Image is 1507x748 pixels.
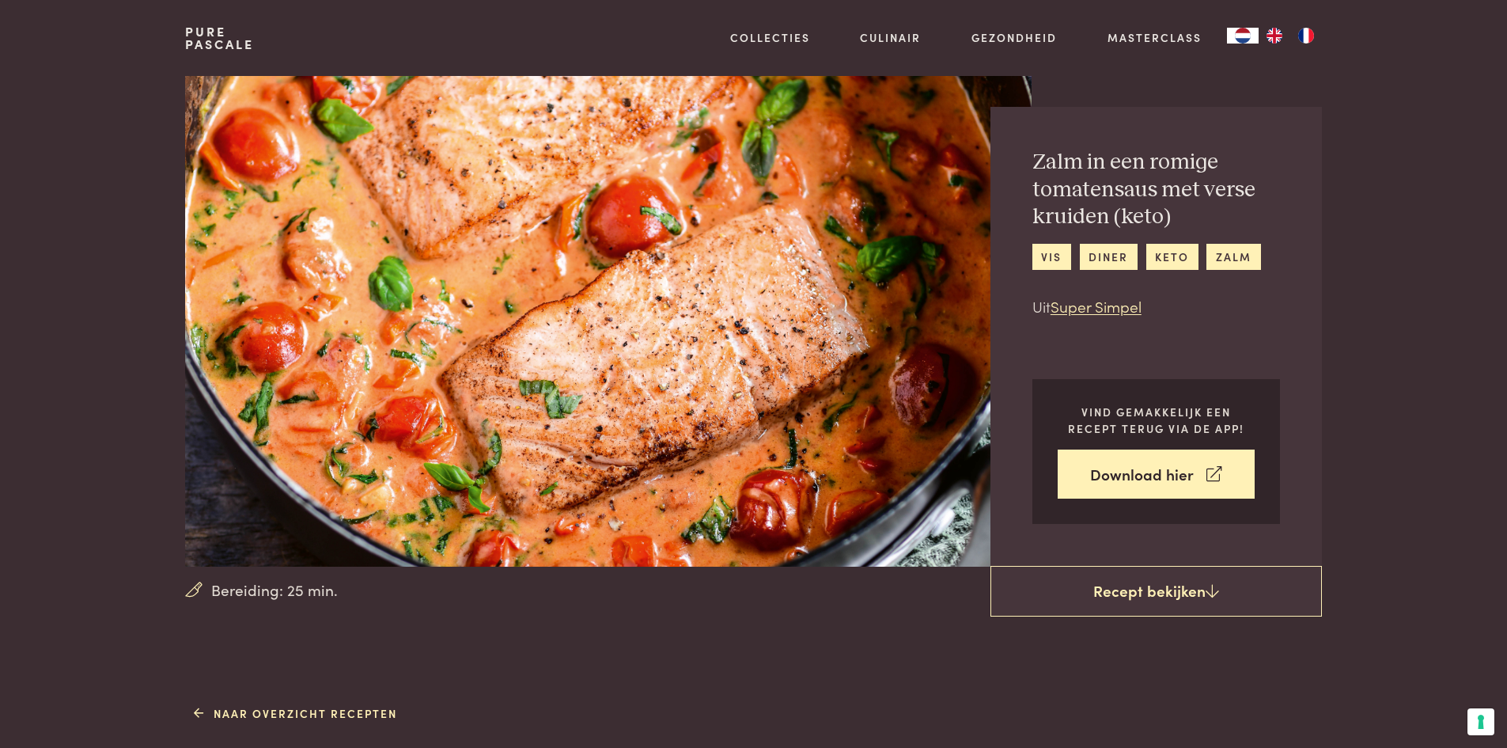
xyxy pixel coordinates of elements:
a: Collecties [730,29,810,46]
a: keto [1146,244,1198,270]
a: Culinair [860,29,921,46]
div: Language [1227,28,1259,44]
a: NL [1227,28,1259,44]
button: Uw voorkeuren voor toestemming voor trackingtechnologieën [1467,708,1494,735]
a: Download hier [1058,450,1255,499]
a: PurePascale [185,25,254,51]
p: Vind gemakkelijk een recept terug via de app! [1058,404,1255,436]
aside: Language selected: Nederlands [1227,28,1322,44]
a: Super Simpel [1051,295,1142,317]
h2: Zalm in een romige tomatensaus met verse kruiden (keto) [1032,149,1280,231]
a: Masterclass [1108,29,1202,46]
a: EN [1259,28,1290,44]
a: zalm [1206,244,1260,270]
a: vis [1032,244,1071,270]
p: Uit [1032,295,1280,318]
a: diner [1080,244,1138,270]
a: Gezondheid [971,29,1057,46]
a: Naar overzicht recepten [194,705,397,722]
span: Bereiding: 25 min. [211,579,338,602]
img: Zalm in een romige tomatensaus met verse kruiden (keto) [185,59,1031,567]
ul: Language list [1259,28,1322,44]
a: Recept bekijken [990,566,1322,617]
a: FR [1290,28,1322,44]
